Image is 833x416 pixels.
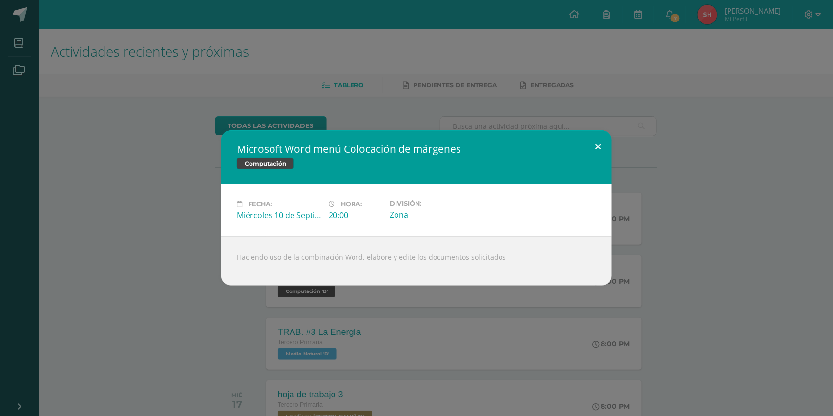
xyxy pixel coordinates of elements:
button: Close (Esc) [584,130,612,164]
label: División: [390,200,474,207]
span: Hora: [341,200,362,208]
span: Fecha: [248,200,272,208]
span: Computación [237,158,294,169]
div: Miércoles 10 de Septiembre [237,210,321,221]
div: 20:00 [329,210,382,221]
div: Zona [390,209,474,220]
div: Haciendo uso de la combinación Word, elabore y edite los documentos solicitados [221,236,612,286]
h2: Microsoft Word menú Colocación de márgenes [237,142,596,156]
